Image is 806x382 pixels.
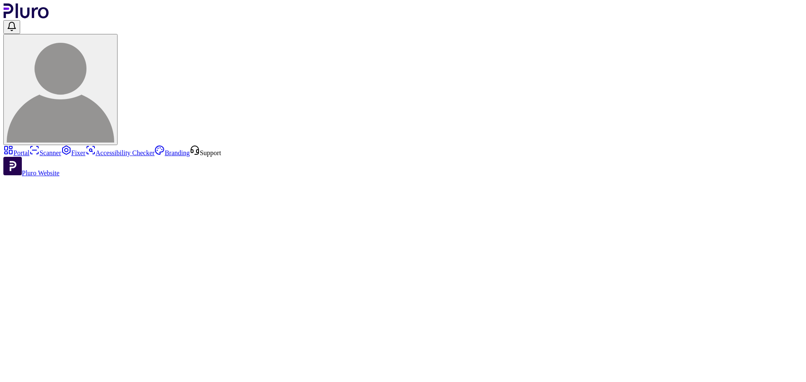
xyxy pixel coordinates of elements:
[86,149,155,156] a: Accessibility Checker
[3,13,49,20] a: Logo
[7,35,114,143] img: User avatar
[61,149,86,156] a: Fixer
[190,149,221,156] a: Open Support screen
[154,149,190,156] a: Branding
[3,149,29,156] a: Portal
[3,145,803,177] aside: Sidebar menu
[29,149,61,156] a: Scanner
[3,34,118,145] button: User avatar
[3,20,20,34] button: Open notifications, you have undefined new notifications
[3,169,60,177] a: Open Pluro Website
